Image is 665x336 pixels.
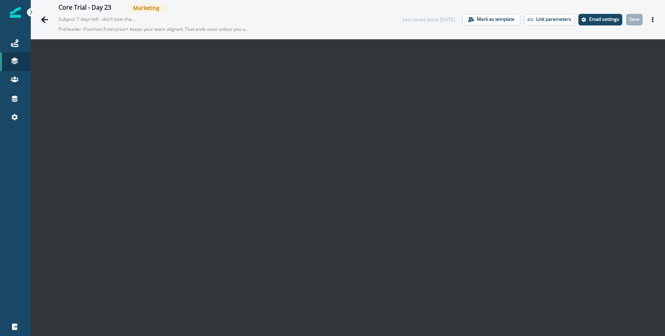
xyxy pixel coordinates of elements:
[589,17,619,22] p: Email settings
[58,13,135,23] p: Subject: 7 days left - don’t lose shared workspaces
[629,17,640,22] p: Save
[127,3,165,13] span: Marketing
[403,16,455,23] div: Last saved about [DATE]
[37,12,52,27] button: Go back
[626,14,643,25] button: Save
[477,17,515,22] p: Mark as template
[463,14,520,25] button: Mark as template
[524,14,575,25] button: Link parameters
[58,4,111,12] div: Core Trial - Day 23
[58,23,251,36] p: Preheader: Postman Enterprise+ keeps your team aligned. That ends soon unless you upgrade
[578,14,622,25] button: Settings
[647,14,659,25] button: Actions
[536,17,571,22] p: Link parameters
[10,7,21,18] img: Inflection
